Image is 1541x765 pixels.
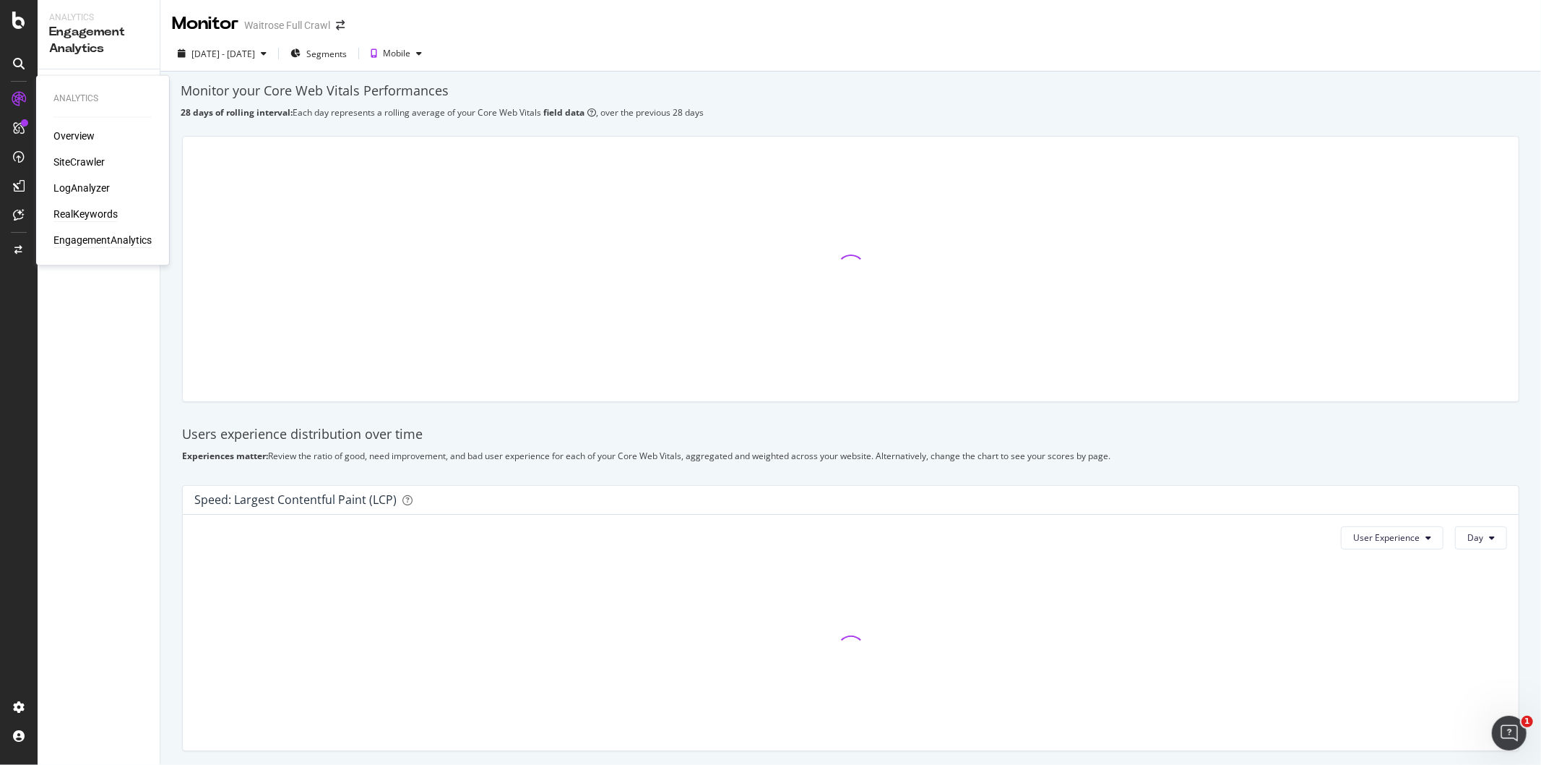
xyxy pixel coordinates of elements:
button: Day [1455,526,1507,550]
div: Analytics [53,93,152,105]
div: Mobile [383,49,410,58]
iframe: Intercom live chat [1492,716,1527,751]
b: 28 days of rolling interval: [181,106,293,119]
span: [DATE] - [DATE] [191,48,255,60]
div: Review the ratio of good, need improvement, and bad user experience for each of your Core Web Vit... [182,450,1519,462]
span: Segments [306,48,347,60]
div: Speed: Largest Contentful Paint (LCP) [194,492,397,507]
b: field data [543,106,584,119]
div: Engagement Analytics [49,24,148,57]
a: LogAnalyzer [53,181,110,196]
div: Analytics [49,12,148,24]
span: Day [1467,531,1483,544]
span: User Experience [1353,531,1420,544]
a: Overview [53,129,95,144]
span: 1 [1521,716,1533,727]
div: Monitor [172,12,238,36]
div: Each day represents a rolling average of your Core Web Vitals , over the previous 28 days [181,106,1521,119]
a: RealKeywords [53,208,118,222]
div: Waitrose Full Crawl [244,18,330,33]
div: Monitor your Core Web Vitals Performances [181,82,1521,101]
button: User Experience [1341,526,1443,550]
a: EngagementAnalytics [53,234,152,248]
button: Mobile [365,42,428,65]
b: Experiences matter: [182,450,268,462]
a: SiteCrawler [53,155,105,170]
button: [DATE] - [DATE] [172,42,272,65]
button: Segments [285,42,353,65]
div: Users experience distribution over time [182,425,1519,444]
div: arrow-right-arrow-left [336,20,345,30]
